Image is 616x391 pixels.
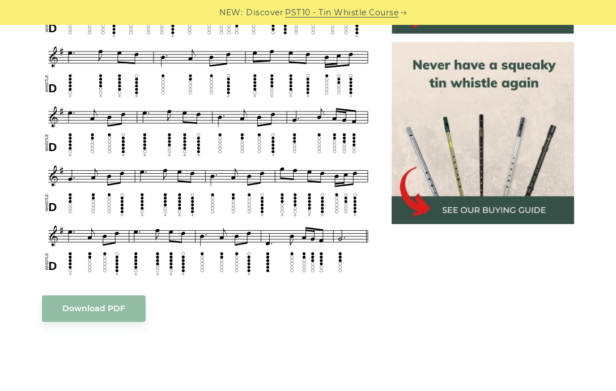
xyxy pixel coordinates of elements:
span: NEW: [219,6,243,19]
a: PST10 - Tin Whistle Course [285,6,398,19]
a: Download PDF [42,295,146,322]
img: tin whistle buying guide [392,42,574,224]
span: Discover [246,6,283,19]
